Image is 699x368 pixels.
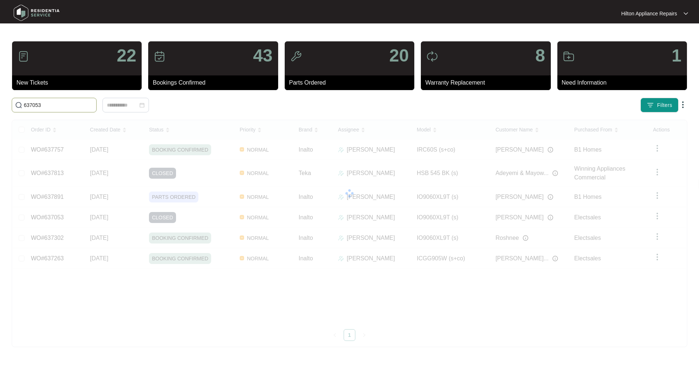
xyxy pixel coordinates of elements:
[563,51,575,62] img: icon
[679,100,687,109] img: dropdown arrow
[425,78,550,87] p: Warranty Replacement
[684,12,688,15] img: dropdown arrow
[640,98,679,112] button: filter iconFilters
[426,51,438,62] img: icon
[153,78,278,87] p: Bookings Confirmed
[15,101,22,109] img: search-icon
[290,51,302,62] img: icon
[117,47,136,64] p: 22
[621,10,677,17] p: Hilton Appliance Repairs
[24,101,93,109] input: Search by Order Id, Assignee Name, Customer Name, Brand and Model
[289,78,414,87] p: Parts Ordered
[672,47,681,64] p: 1
[253,47,272,64] p: 43
[657,101,672,109] span: Filters
[535,47,545,64] p: 8
[11,2,62,24] img: residentia service logo
[389,47,409,64] p: 20
[647,101,654,109] img: filter icon
[18,51,29,62] img: icon
[562,78,687,87] p: Need Information
[16,78,142,87] p: New Tickets
[154,51,165,62] img: icon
